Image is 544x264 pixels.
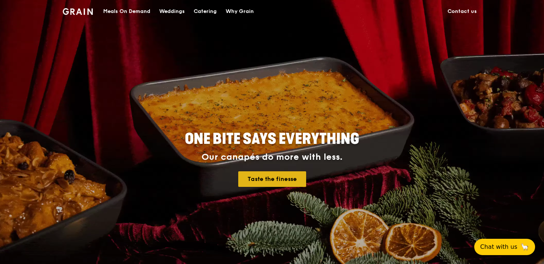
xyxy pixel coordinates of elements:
[226,0,254,23] div: Why Grain
[474,239,535,255] button: Chat with us🦙
[138,152,406,162] div: Our canapés do more with less.
[221,0,258,23] a: Why Grain
[189,0,221,23] a: Catering
[194,0,217,23] div: Catering
[480,242,517,251] span: Chat with us
[443,0,481,23] a: Contact us
[103,0,150,23] div: Meals On Demand
[520,242,529,251] span: 🦙
[185,130,359,148] span: ONE BITE SAYS EVERYTHING
[238,171,306,187] a: Taste the finesse
[155,0,189,23] a: Weddings
[63,8,93,15] img: Grain
[159,0,185,23] div: Weddings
